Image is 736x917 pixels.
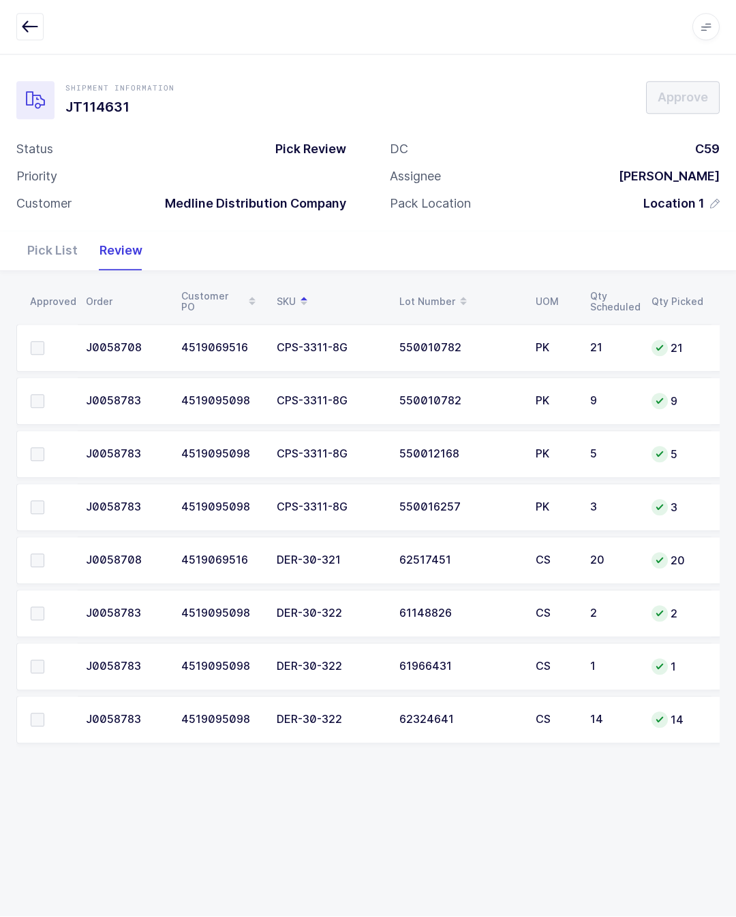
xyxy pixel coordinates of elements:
div: UOM [536,297,574,308]
div: Approved [30,297,70,308]
div: Lot Number [399,291,519,314]
div: 5 [651,447,703,463]
div: Pack Location [390,196,471,212]
div: 4519069516 [181,555,260,567]
div: 550012168 [399,449,519,461]
div: CS [536,661,574,673]
div: SKU [277,291,383,314]
div: 9 [651,393,703,410]
div: 62517451 [399,555,519,567]
div: Pick List [16,231,89,271]
div: 5 [590,449,635,461]
div: PK [536,342,574,355]
div: Qty Scheduled [590,291,635,313]
div: 2 [590,608,635,620]
div: DER-30-322 [277,661,383,673]
div: J0058708 [86,555,165,567]
div: Qty Picked [651,297,703,308]
button: Approve [646,82,720,114]
button: Location 1 [643,196,720,212]
h1: JT114631 [65,97,174,118]
div: 9 [590,396,635,408]
div: 20 [651,553,703,569]
div: 4519069516 [181,342,260,355]
div: 21 [651,340,703,357]
div: 4519095098 [181,502,260,514]
div: DER-30-321 [277,555,383,567]
div: 3 [590,502,635,514]
div: Shipment Information [65,83,174,94]
div: 550016257 [399,502,519,514]
div: 2 [651,606,703,622]
div: CS [536,555,574,567]
div: 14 [590,714,635,726]
div: Medline Distribution Company [154,196,346,212]
div: J0058783 [86,608,165,620]
div: DER-30-322 [277,608,383,620]
div: Priority [16,169,57,185]
div: CPS-3311-8G [277,342,383,355]
div: CPS-3311-8G [277,396,383,408]
div: PK [536,449,574,461]
div: Status [16,142,53,158]
span: Approve [658,89,708,106]
div: J0058708 [86,342,165,355]
div: Order [86,297,165,308]
div: [PERSON_NAME] [608,169,720,185]
div: J0058783 [86,714,165,726]
div: 4519095098 [181,608,260,620]
div: CS [536,714,574,726]
div: 4519095098 [181,661,260,673]
span: Location 1 [643,196,705,212]
div: PK [536,396,574,408]
div: 61148826 [399,608,519,620]
div: CPS-3311-8G [277,449,383,461]
div: 4519095098 [181,396,260,408]
div: 62324641 [399,714,519,726]
div: 4519095098 [181,714,260,726]
div: 14 [651,712,703,728]
span: C59 [695,142,720,157]
div: Pick Review [264,142,346,158]
div: 4519095098 [181,449,260,461]
div: 1 [590,661,635,673]
div: CS [536,608,574,620]
div: J0058783 [86,396,165,408]
div: 21 [590,342,635,355]
div: CPS-3311-8G [277,502,383,514]
div: Review [89,231,153,271]
div: J0058783 [86,449,165,461]
div: 3 [651,500,703,516]
div: 20 [590,555,635,567]
div: DC [390,142,408,158]
div: Customer [16,196,72,212]
div: DER-30-322 [277,714,383,726]
div: Customer PO [181,291,260,314]
div: J0058783 [86,661,165,673]
div: J0058783 [86,502,165,514]
div: Assignee [390,169,441,185]
div: 550010782 [399,342,519,355]
div: PK [536,502,574,514]
div: 1 [651,659,703,675]
div: 61966431 [399,661,519,673]
div: 550010782 [399,396,519,408]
